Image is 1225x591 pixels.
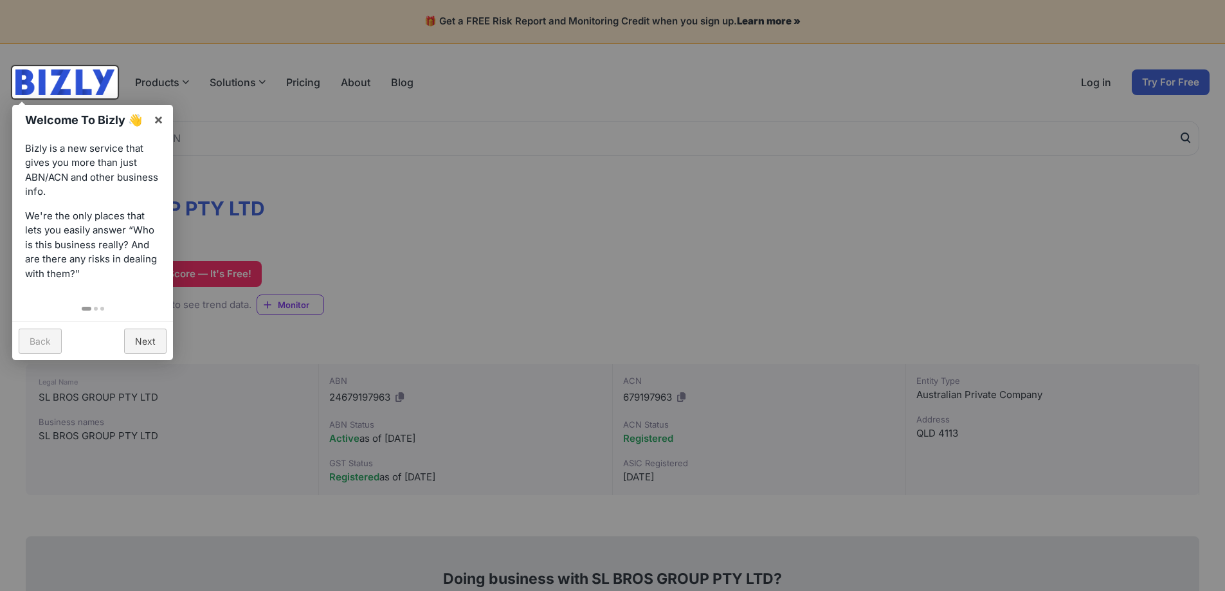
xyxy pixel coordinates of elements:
[25,111,147,129] h1: Welcome To Bizly 👋
[25,141,160,199] p: Bizly is a new service that gives you more than just ABN/ACN and other business info.
[25,209,160,282] p: We're the only places that lets you easily answer “Who is this business really? And are there any...
[144,105,173,134] a: ×
[19,329,62,354] a: Back
[124,329,167,354] a: Next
